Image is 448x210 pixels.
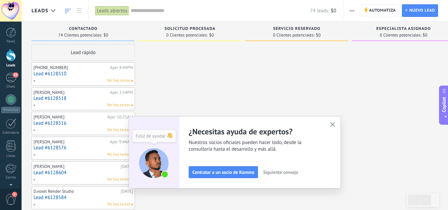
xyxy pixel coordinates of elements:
a: Lista [74,4,85,17]
a: Nuevo lead [402,4,438,17]
h2: ¿Necesitas ayuda de expertos? [189,126,322,137]
span: Especialista asignado [376,27,431,31]
span: Nuestros socios oficiales pueden hacer todo, desde la consultoría hasta el desarrollo y más allá. [189,139,322,153]
button: Más [347,4,357,17]
div: Ayer 10:25AM [107,114,133,120]
span: No hay tareas [107,102,130,108]
span: Automatiza [369,5,396,17]
span: Copilot [441,97,447,112]
span: Leads [32,8,48,14]
div: [DATE] [121,189,133,194]
div: Ayer 4:44PM [110,65,133,70]
div: Correo [1,175,21,180]
div: Ayer 3:54PM [110,90,133,95]
span: 0 Clientes potenciales: [380,33,421,37]
a: Lead #6128516 [33,120,133,126]
span: 39 [13,72,18,78]
a: Lead #6128584 [33,195,133,200]
span: Nuevo lead [409,5,435,17]
span: 74 leads: [310,8,329,14]
span: 0 Clientes potenciales: [166,33,208,37]
span: No hay tareas [107,176,130,182]
span: Contactado [69,27,97,31]
span: $0 [209,33,214,37]
div: Servicio reservado [248,27,345,32]
span: No hay nada asignado [131,80,133,82]
button: Contratar a un socio de Kommo [189,166,258,178]
span: $0 [103,33,108,37]
div: [PERSON_NAME] [33,164,119,169]
a: Automatiza [361,4,399,17]
div: ‎D.voxel Render Studio [33,189,119,194]
span: No hay tareas [107,127,130,133]
span: No hay tareas [107,201,130,207]
div: [DATE] [121,164,133,169]
div: Panel [1,39,21,44]
a: Lead #6128510 [33,71,133,77]
span: $0 [331,8,336,14]
span: No hay nada asignado [131,105,133,106]
div: Calendario [1,131,21,135]
div: Solicitud procesada [142,27,238,32]
div: [PERSON_NAME] [33,139,108,145]
div: Contactado [35,27,132,32]
div: Lead rápido [32,44,135,61]
div: Chats [1,85,21,89]
span: Servicio reservado [273,27,321,31]
span: $0 [316,33,321,37]
div: [PERSON_NAME] [33,114,106,120]
a: Lead #6128604 [33,170,133,175]
a: Leads [62,4,74,17]
a: Lead #6128518 [33,96,133,101]
div: Leads abiertos [95,6,129,16]
div: Leads [1,63,21,68]
span: No hay tareas [107,78,130,84]
span: Contratar a un socio de Kommo [192,170,254,175]
a: Lead #6128576 [33,145,133,151]
div: Listas [1,154,21,158]
span: No hay tareas [107,152,130,158]
span: 74 Clientes potenciales: [58,33,102,37]
div: Ayer 9:44AM [110,139,133,145]
span: Siguiente consejo [263,170,298,175]
span: 2 [12,192,17,197]
div: WhatsApp [1,107,20,113]
span: Solicitud procesada [164,27,215,31]
span: $0 [423,33,427,37]
div: [PERSON_NAME] [33,90,108,95]
span: No hay nada asignado [131,204,133,205]
span: 0 Clientes potenciales: [273,33,314,37]
button: Siguiente consejo [260,167,301,177]
div: [PHONE_NUMBER] [33,65,108,70]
